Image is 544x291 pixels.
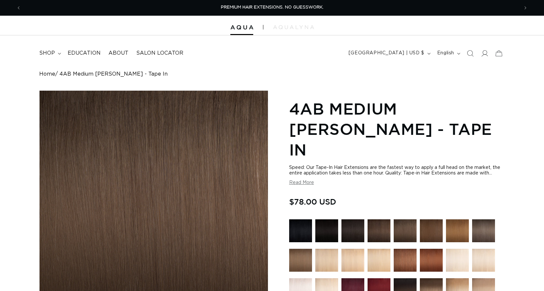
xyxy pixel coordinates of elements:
[64,46,105,61] a: Education
[315,249,338,272] img: 16 Blonde - Tape In
[315,219,338,242] img: 1N Natural Black - Tape In
[446,219,469,246] a: 6 Light Brown - Tape In
[341,249,364,275] a: 22 Light Blonde - Tape In
[105,46,132,61] a: About
[433,47,463,60] button: English
[315,219,338,246] a: 1N Natural Black - Tape In
[420,249,443,275] a: 33 Copper Red - Tape In
[341,219,364,246] a: 1B Soft Black - Tape In
[39,71,505,77] nav: breadcrumbs
[368,249,390,272] img: 24 Light Golden Blonde - Tape In
[132,46,187,61] a: Salon Locator
[368,249,390,275] a: 24 Light Golden Blonde - Tape In
[341,249,364,272] img: 22 Light Blonde - Tape In
[437,50,454,57] span: English
[446,249,469,272] img: 60A Most Platinum Ash - Tape In
[420,219,443,246] a: 4 Medium Brown - Tape In
[39,71,55,77] a: Home
[394,219,417,246] a: 4AB Medium Ash Brown - Hand Tied Weft
[273,25,314,29] img: aqualyna.com
[349,50,424,57] span: [GEOGRAPHIC_DATA] | USD $
[420,249,443,272] img: 33 Copper Red - Tape In
[108,50,128,57] span: About
[11,2,26,14] button: Previous announcement
[289,249,312,272] img: 8 Golden Brown - Tape In
[289,99,505,160] h1: 4AB Medium [PERSON_NAME] - Tape In
[420,219,443,242] img: 4 Medium Brown - Tape In
[345,47,433,60] button: [GEOGRAPHIC_DATA] | USD $
[394,249,417,275] a: 30 Brownish Red - Tape In
[394,219,417,242] img: 4AB Medium Ash Brown - Hand Tied Weft
[59,71,168,77] span: 4AB Medium [PERSON_NAME] - Tape In
[518,2,533,14] button: Next announcement
[446,219,469,242] img: 6 Light Brown - Tape In
[368,219,390,246] a: 2 Dark Brown - Tape In
[39,50,55,57] span: shop
[368,219,390,242] img: 2 Dark Brown - Tape In
[472,249,495,275] a: 60 Most Platinum - Tape In
[472,219,495,246] a: 8AB Ash Brown - Tape In
[35,46,64,61] summary: shop
[289,195,336,208] span: $78.00 USD
[289,219,312,246] a: 1 Black - Tape In
[289,249,312,275] a: 8 Golden Brown - Tape In
[289,219,312,242] img: 1 Black - Tape In
[341,219,364,242] img: 1B Soft Black - Tape In
[446,249,469,275] a: 60A Most Platinum Ash - Tape In
[289,165,505,176] div: Speed: Our Tape-In Hair Extensions are the fastest way to apply a full head on the market, the en...
[68,50,101,57] span: Education
[230,25,253,30] img: Aqua Hair Extensions
[221,5,323,9] span: PREMIUM HAIR EXTENSIONS. NO GUESSWORK.
[315,249,338,275] a: 16 Blonde - Tape In
[472,249,495,272] img: 60 Most Platinum - Tape In
[394,249,417,272] img: 30 Brownish Red - Tape In
[463,46,477,61] summary: Search
[472,219,495,242] img: 8AB Ash Brown - Tape In
[136,50,183,57] span: Salon Locator
[289,180,314,186] button: Read More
